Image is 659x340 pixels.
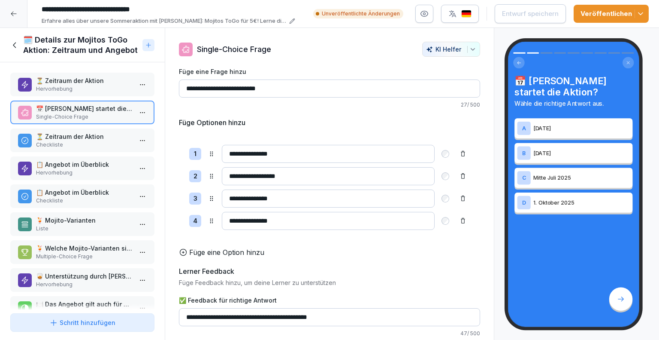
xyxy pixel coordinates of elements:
[502,9,559,18] div: Entwurf speichern
[179,117,245,128] h5: Füge Optionen hinzu
[10,313,154,332] button: Schritt hinzufügen
[36,169,132,177] p: Hervorhebung
[461,10,472,18] img: de.svg
[36,141,132,149] p: Checkliste
[10,184,154,208] div: 📋 Angebot im ÜberblickCheckliste
[36,104,132,113] p: 📅 [PERSON_NAME] startet die Aktion?
[36,113,132,121] p: Single-Choice Frage
[197,43,271,55] p: Single-Choice Frage
[422,42,480,57] button: KI Helfer
[36,188,132,197] p: 📋 Angebot im Überblick
[10,212,154,236] div: 🍹 Mojito-VariantenListe
[179,67,480,76] label: Füge eine Frage hinzu
[36,132,132,141] p: ⏳ Zeitraum der Aktion
[533,149,630,157] p: [DATE]
[193,194,197,204] p: 3
[194,149,196,159] p: 1
[36,76,132,85] p: ⏳ Zeitraum der Aktion
[36,85,132,93] p: Hervorhebung
[193,172,197,181] p: 2
[522,126,526,132] p: A
[10,129,154,152] div: ⏳ Zeitraum der AktionCheckliste
[522,150,526,156] p: B
[533,174,630,182] p: Mitte Juli 2025
[522,199,526,205] p: D
[179,330,480,337] p: 47 / 500
[179,278,480,287] p: Füge Feedback hinzu, um deine Lerner zu unterstützen
[514,75,632,98] h4: 📅 [PERSON_NAME] startet die Aktion?
[36,244,132,253] p: 🍹 Welche Mojito-Varianten sind Teil des Angebots?
[36,300,132,309] p: 🍽️ Das Angebot gilt auch für den Verzehr im Restaurant.
[36,160,132,169] p: 📋 Angebot im Überblick
[533,124,630,132] p: [DATE]
[36,281,132,288] p: Hervorhebung
[49,318,115,327] div: Schritt hinzufügen
[36,253,132,260] p: Multiple-Choice Frage
[522,175,526,181] p: C
[42,17,287,25] p: Erfahre alles über unsere Sommeraktion mit [PERSON_NAME]: Mojitos ToGo für 5€! Lerne die Details ...
[36,225,132,233] p: Liste
[495,4,566,23] button: Entwurf speichern
[193,216,197,226] p: 4
[580,9,642,18] div: Veröffentlichen
[36,197,132,205] p: Checkliste
[179,296,480,305] label: ✅ Feedback für richtige Antwort
[179,266,234,276] h5: Lerner Feedback
[514,99,632,108] p: Wähle die richtige Antwort aus.
[10,156,154,180] div: 📋 Angebot im ÜberblickHervorhebung
[10,73,154,96] div: ⏳ Zeitraum der AktionHervorhebung
[179,101,480,109] p: 27 / 500
[10,268,154,292] div: 🥃 Unterstützung durch [PERSON_NAME]Hervorhebung
[36,216,132,225] p: 🍹 Mojito-Varianten
[10,296,154,320] div: 🍽️ Das Angebot gilt auch für den Verzehr im Restaurant.Richtig oder Falsch
[36,272,132,281] p: 🥃 Unterstützung durch [PERSON_NAME]
[533,199,630,207] p: 1. Oktober 2025
[189,247,264,257] p: Füge eine Option hinzu
[10,240,154,264] div: 🍹 Welche Mojito-Varianten sind Teil des Angebots?Multiple-Choice Frage
[23,35,139,55] h1: 🗓️ Details zur Mojitos ToGo Aktion: Zeitraum und Angebot
[10,101,154,124] div: 📅 [PERSON_NAME] startet die Aktion?Single-Choice Frage
[574,5,649,23] button: Veröffentlichen
[322,10,400,18] p: Unveröffentlichte Änderungen
[426,46,476,53] div: KI Helfer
